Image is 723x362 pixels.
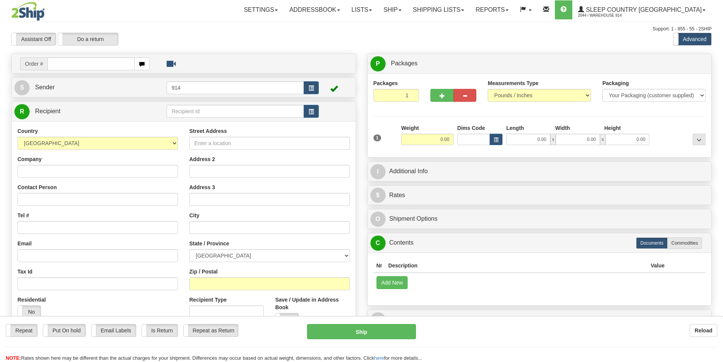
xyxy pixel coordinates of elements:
[401,124,419,132] label: Weight
[374,355,384,361] a: here
[385,259,647,273] th: Description
[6,324,37,337] label: Repeat
[370,164,709,179] a: IAdditional Info
[17,296,46,304] label: Residential
[584,6,702,13] span: Sleep Country [GEOGRAPHIC_DATA]
[488,79,539,87] label: Measurements Type
[12,33,56,45] label: Assistant Off
[17,212,29,219] label: Tel #
[373,259,386,273] th: Nr
[693,134,706,145] div: ...
[189,268,218,275] label: Zip / Postal
[167,105,304,118] input: Recipient Id
[370,312,709,327] a: RReturn Shipment
[17,183,57,191] label: Contact Person
[555,124,570,132] label: Width
[18,306,41,318] label: No
[189,212,199,219] label: City
[14,104,150,119] a: R Recipient
[690,324,717,337] button: Reload
[275,296,350,311] label: Save / Update in Address Book
[370,211,709,227] a: OShipment Options
[604,124,621,132] label: Height
[11,2,45,21] img: logo2044.jpg
[370,212,386,227] span: O
[370,164,386,179] span: I
[600,134,605,145] span: x
[373,79,398,87] label: Packages
[189,183,215,191] label: Address 3
[14,80,167,95] a: S Sender
[602,79,629,87] label: Packaging
[370,188,709,203] a: $Rates
[550,134,556,145] span: x
[647,259,668,273] th: Value
[35,84,55,90] span: Sender
[376,276,408,289] button: Add New
[373,134,381,141] span: 1
[35,108,60,114] span: Recipient
[370,235,709,251] a: CContents
[276,313,298,326] label: No
[370,56,709,71] a: P Packages
[378,0,407,19] a: Ship
[17,127,38,135] label: Country
[189,155,215,163] label: Address 2
[391,60,417,66] span: Packages
[11,26,712,32] div: Support: 1 - 855 - 55 - 2SHIP
[572,0,711,19] a: Sleep Country [GEOGRAPHIC_DATA] 2044 / Warehouse 914
[506,124,524,132] label: Length
[636,237,668,249] label: Documents
[189,137,350,150] input: Enter a location
[370,188,386,203] span: $
[370,56,386,71] span: P
[167,81,304,94] input: Sender Id
[20,57,47,70] span: Order #
[14,104,30,119] span: R
[307,324,416,339] button: Ship
[667,237,702,249] label: Commodities
[14,80,30,95] span: S
[184,324,238,337] label: Repeat as Return
[189,240,229,247] label: State / Province
[457,124,485,132] label: Dims Code
[17,240,32,247] label: Email
[58,33,118,45] label: Do a return
[674,33,711,45] label: Advanced
[370,312,386,327] span: R
[142,324,178,337] label: Is Return
[346,0,378,19] a: Lists
[370,236,386,251] span: C
[189,127,227,135] label: Street Address
[470,0,514,19] a: Reports
[6,355,21,361] span: NOTE:
[43,324,85,337] label: Put On hold
[695,327,712,334] b: Reload
[17,268,32,275] label: Tax Id
[189,296,227,304] label: Recipient Type
[91,324,136,337] label: Email Labels
[407,0,470,19] a: Shipping lists
[238,0,284,19] a: Settings
[17,155,42,163] label: Company
[284,0,346,19] a: Addressbook
[578,12,635,19] span: 2044 / Warehouse 914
